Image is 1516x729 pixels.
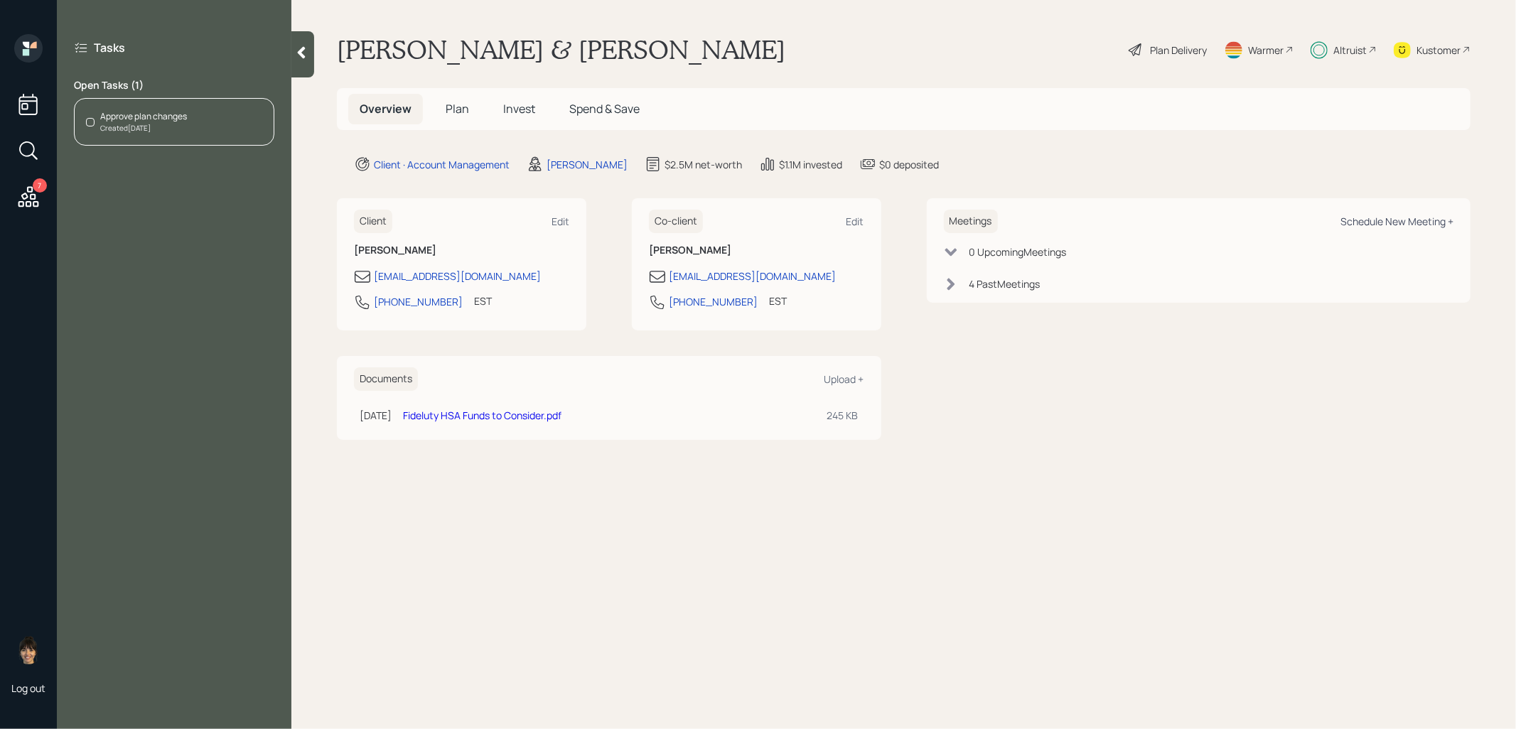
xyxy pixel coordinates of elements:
img: treva-nostdahl-headshot.png [14,636,43,664]
div: [PERSON_NAME] [547,157,628,172]
div: Created [DATE] [100,123,187,134]
div: Kustomer [1416,43,1461,58]
h6: Documents [354,367,418,391]
div: 4 Past Meeting s [969,276,1041,291]
div: [DATE] [360,408,392,423]
div: $1.1M invested [779,157,842,172]
h6: Meetings [944,210,998,233]
h6: [PERSON_NAME] [649,244,864,256]
div: $0 deposited [879,157,939,172]
div: Upload + [824,372,864,386]
div: Approve plan changes [100,110,187,123]
div: 7 [33,178,47,193]
div: $2.5M net-worth [665,157,742,172]
label: Tasks [94,40,125,55]
h6: Co-client [649,210,703,233]
div: Edit [552,215,569,228]
div: Plan Delivery [1150,43,1207,58]
a: Fideluty HSA Funds to Consider.pdf [403,409,561,422]
div: Edit [846,215,864,228]
span: Overview [360,101,412,117]
div: Client · Account Management [374,157,510,172]
h6: [PERSON_NAME] [354,244,569,256]
div: 245 KB [827,408,859,423]
div: [PHONE_NUMBER] [669,294,758,309]
div: Altruist [1333,43,1367,58]
div: [EMAIL_ADDRESS][DOMAIN_NAME] [374,269,541,283]
div: 0 Upcoming Meeting s [969,244,1067,259]
span: Spend & Save [569,101,640,117]
div: Log out [11,681,45,695]
div: EST [769,293,787,308]
div: EST [474,293,492,308]
div: [PHONE_NUMBER] [374,294,463,309]
label: Open Tasks ( 1 ) [74,78,274,92]
div: [EMAIL_ADDRESS][DOMAIN_NAME] [669,269,836,283]
span: Plan [446,101,469,117]
div: Warmer [1248,43,1284,58]
h1: [PERSON_NAME] & [PERSON_NAME] [337,34,785,65]
h6: Client [354,210,392,233]
span: Invest [503,101,535,117]
div: Schedule New Meeting + [1340,215,1453,228]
